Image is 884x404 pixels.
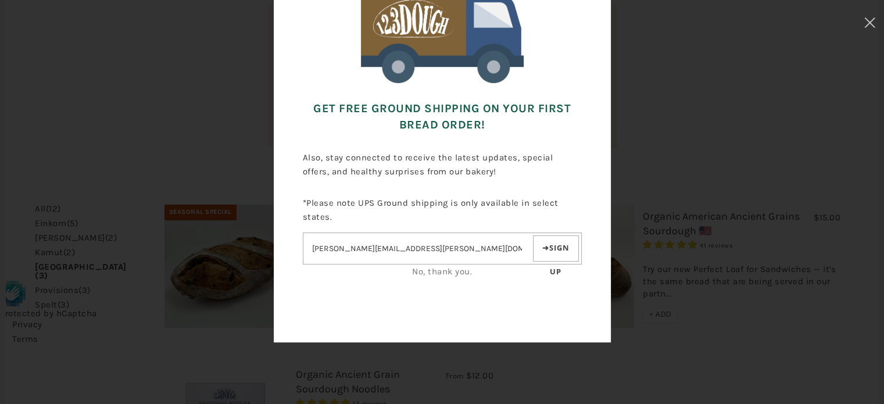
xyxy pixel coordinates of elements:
[303,238,531,259] input: Email address
[303,142,582,187] p: Also, stay connected to receive the latest updates, special offers, and healthy surprises from ou...
[412,266,472,277] a: No, thank you.
[303,187,582,287] div: *Please note UPS Ground shipping is only available in select states.
[533,235,579,262] button: Sign up
[303,92,582,142] h3: Get FREE Ground Shipping on Your First Bread Order!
